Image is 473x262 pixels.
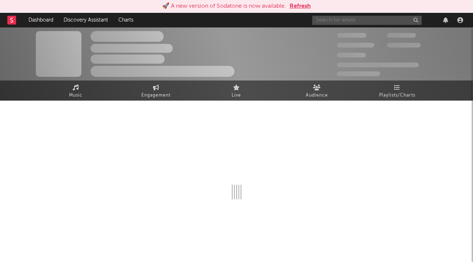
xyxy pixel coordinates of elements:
[197,81,277,101] a: Live
[232,91,241,100] span: Live
[162,2,286,11] div: 🚀 A new version of Sodatone is now available.
[277,81,357,101] a: Audience
[58,13,113,27] a: Discovery Assistant
[116,81,197,101] a: Engagement
[113,13,138,27] a: Charts
[379,91,415,100] span: Playlists/Charts
[337,53,366,57] span: 100,000
[337,43,374,48] span: 50,000,000
[306,91,328,100] span: Audience
[357,81,438,101] a: Playlists/Charts
[337,63,419,67] span: 50,000,000 Monthly Listeners
[387,43,421,48] span: 1,000,000
[36,81,116,101] a: Music
[337,33,366,38] span: 300,000
[69,91,83,100] span: Music
[337,71,380,76] span: Jump Score: 85.0
[290,2,311,11] button: Refresh
[142,91,171,100] span: Engagement
[387,33,416,38] span: 100,000
[23,13,58,27] a: Dashboard
[312,16,422,25] input: Search for artists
